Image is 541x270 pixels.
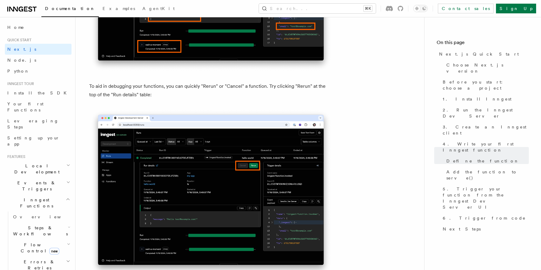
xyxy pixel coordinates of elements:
a: Define the function [444,156,529,166]
span: Add the function to serve() [446,169,529,181]
button: Events & Triggers [5,177,72,194]
a: Node.js [5,55,72,66]
span: Setting up your app [7,135,60,146]
a: Before you start: choose a project [440,77,529,94]
kbd: ⌘K [364,5,372,12]
a: Documentation [41,2,99,17]
a: Setting up your app [5,132,72,149]
span: Next.js Quick Start [439,51,519,57]
button: Steps & Workflows [11,222,72,239]
button: Inngest Functions [5,194,72,211]
span: 3. Create an Inngest client [443,124,529,136]
span: Inngest tour [5,81,34,86]
a: Choose Next.js version [444,60,529,77]
span: Next.js [7,47,36,52]
p: To aid in debugging your functions, you can quickly "Rerun" or "Cancel" a function. Try clicking ... [89,82,333,99]
a: 2. Run the Inngest Dev Server [440,104,529,121]
a: Next.js [5,44,72,55]
span: Home [7,24,24,30]
span: 4. Write your first Inngest function [443,141,529,153]
a: AgentKit [139,2,178,16]
h4: On this page [437,39,529,49]
span: Node.js [7,58,36,63]
a: Home [5,22,72,33]
a: Examples [99,2,139,16]
a: Leveraging Steps [5,115,72,132]
span: Local Development [5,163,66,175]
a: 4. Write your first Inngest function [440,138,529,156]
span: Steps & Workflows [11,225,68,237]
a: Install the SDK [5,87,72,98]
a: 3. Create an Inngest client [440,121,529,138]
span: Events & Triggers [5,180,66,192]
span: Leveraging Steps [7,118,59,129]
span: Before you start: choose a project [443,79,529,91]
span: Flow Control [11,242,67,254]
a: Next Steps [440,224,529,234]
span: Next Steps [443,226,481,232]
span: Overview [13,214,76,219]
span: AgentKit [142,6,175,11]
span: 2. Run the Inngest Dev Server [443,107,529,119]
span: 5. Trigger your function from the Inngest Dev Server UI [443,186,529,210]
span: Choose Next.js version [446,62,529,74]
span: 1. Install Inngest [443,96,511,102]
span: Features [5,154,25,159]
button: Toggle dark mode [413,5,428,12]
a: 6. Trigger from code [440,213,529,224]
a: Contact sales [438,4,494,13]
span: Quick start [5,38,31,43]
span: Documentation [45,6,95,11]
button: Local Development [5,160,72,177]
a: 1. Install Inngest [440,94,529,104]
span: Define the function [446,158,519,164]
span: new [49,248,59,255]
a: Your first Functions [5,98,72,115]
a: Next.js Quick Start [437,49,529,60]
a: 5. Trigger your function from the Inngest Dev Server UI [440,183,529,213]
span: Examples [103,6,135,11]
span: Your first Functions [7,101,44,112]
span: 6. Trigger from code [443,215,526,221]
span: Inngest Functions [5,197,66,209]
button: Flow Controlnew [11,239,72,256]
a: Overview [11,211,72,222]
a: Sign Up [496,4,536,13]
a: Add the function to serve() [444,166,529,183]
button: Search...⌘K [259,4,376,13]
span: Python [7,69,30,73]
span: Install the SDK [7,91,70,95]
a: Python [5,66,72,77]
